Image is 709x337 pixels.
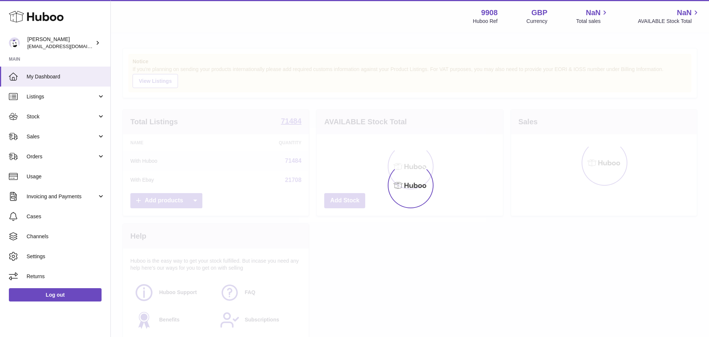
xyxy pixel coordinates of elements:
[9,288,102,301] a: Log out
[27,93,97,100] span: Listings
[576,8,609,25] a: NaN Total sales
[481,8,498,18] strong: 9908
[27,73,105,80] span: My Dashboard
[27,133,97,140] span: Sales
[576,18,609,25] span: Total sales
[27,153,97,160] span: Orders
[27,233,105,240] span: Channels
[9,37,20,48] img: internalAdmin-9908@internal.huboo.com
[27,43,109,49] span: [EMAIL_ADDRESS][DOMAIN_NAME]
[677,8,692,18] span: NaN
[527,18,548,25] div: Currency
[27,36,94,50] div: [PERSON_NAME]
[531,8,547,18] strong: GBP
[473,18,498,25] div: Huboo Ref
[27,113,97,120] span: Stock
[27,173,105,180] span: Usage
[638,18,700,25] span: AVAILABLE Stock Total
[638,8,700,25] a: NaN AVAILABLE Stock Total
[27,273,105,280] span: Returns
[27,253,105,260] span: Settings
[27,193,97,200] span: Invoicing and Payments
[27,213,105,220] span: Cases
[586,8,600,18] span: NaN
